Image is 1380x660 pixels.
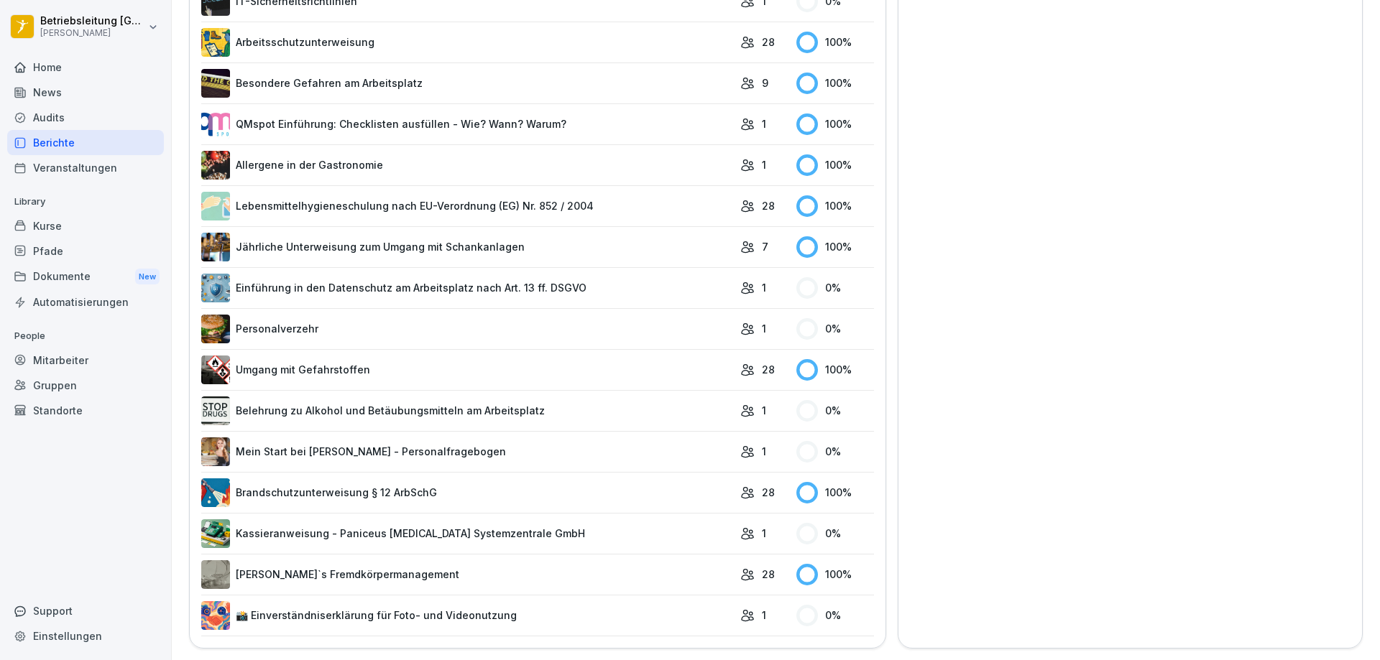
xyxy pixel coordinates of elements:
[201,315,733,343] a: Personalverzehr
[201,151,230,180] img: gsgognukgwbtoe3cnlsjjbmw.png
[201,396,733,425] a: Belehrung zu Alkohol und Betäubungsmitteln am Arbeitsplatz
[7,598,164,623] div: Support
[7,264,164,290] a: DokumenteNew
[796,318,874,340] div: 0 %
[762,362,775,377] p: 28
[762,280,766,295] p: 1
[135,269,160,285] div: New
[201,355,230,384] img: ro33qf0i8ndaw7nkfv0stvse.png
[201,478,733,507] a: Brandschutzunterweisung § 12 ArbSchG
[796,400,874,422] div: 0 %
[201,396,230,425] img: chcy4n51endi7ma8fmhszelz.png
[201,274,230,302] img: x7xa5977llyo53hf30kzdyol.png
[796,195,874,217] div: 100 %
[201,192,230,220] img: gxsnf7ygjsfsmxd96jxi4ufn.png
[201,601,230,630] img: kmlaa60hhy6rj8umu5j2s6g8.png
[7,398,164,423] a: Standorte
[762,567,775,582] p: 28
[762,34,775,50] p: 28
[762,75,768,90] p: 9
[201,28,230,57] img: bgsrfyvhdm6180ponve2jajk.png
[7,325,164,348] p: People
[201,355,733,384] a: Umgang mit Gefahrstoffen
[796,32,874,53] div: 100 %
[796,605,874,626] div: 0 %
[201,601,733,630] a: 📸 Einverständniserklärung für Foto- und Videonutzung
[7,348,164,373] a: Mitarbeiter
[201,437,733,466] a: Mein Start bei [PERSON_NAME] - Personalfragebogen
[762,526,766,541] p: 1
[762,321,766,336] p: 1
[201,151,733,180] a: Allergene in der Gastronomie
[7,80,164,105] a: News
[201,69,733,98] a: Besondere Gefahren am Arbeitsplatz
[201,28,733,57] a: Arbeitsschutzunterweisung
[7,105,164,130] a: Audits
[201,233,230,261] img: etou62n52bjq4b8bjpe35whp.png
[7,130,164,155] a: Berichte
[762,403,766,418] p: 1
[201,519,733,548] a: Kassieranweisung - Paniceus [MEDICAL_DATA] Systemzentrale GmbH
[796,73,874,94] div: 100 %
[7,155,164,180] a: Veranstaltungen
[762,198,775,213] p: 28
[7,623,164,649] a: Einstellungen
[7,55,164,80] a: Home
[7,213,164,238] a: Kurse
[796,113,874,135] div: 100 %
[201,192,733,220] a: Lebensmittelhygieneschulung nach EU-Verordnung (EG) Nr. 852 / 2004
[796,359,874,381] div: 100 %
[201,110,230,139] img: rsy9vu330m0sw5op77geq2rv.png
[201,69,230,98] img: zq4t51x0wy87l3xh8s87q7rq.png
[201,519,230,548] img: fvkk888r47r6bwfldzgy1v13.png
[201,274,733,302] a: Einführung in den Datenschutz am Arbeitsplatz nach Art. 13 ff. DSGVO
[7,264,164,290] div: Dokumente
[796,154,874,176] div: 100 %
[762,444,766,459] p: 1
[762,485,775,500] p: 28
[762,239,768,254] p: 7
[7,289,164,315] a: Automatisierungen
[40,28,145,38] p: [PERSON_NAME]
[201,560,733,589] a: [PERSON_NAME]`s Fremdkörpermanagement
[796,441,874,463] div: 0 %
[201,560,230,589] img: ltafy9a5l7o16y10mkzj65ij.png
[796,564,874,585] div: 100 %
[796,277,874,299] div: 0 %
[201,110,733,139] a: QMspot Einführung: Checklisten ausfüllen - Wie? Wann? Warum?
[201,315,230,343] img: zd24spwykzjjw3u1wcd2ptki.png
[201,437,230,466] img: aaay8cu0h1hwaqqp9269xjan.png
[762,608,766,623] p: 1
[40,15,145,27] p: Betriebsleitung [GEOGRAPHIC_DATA]
[7,373,164,398] a: Gruppen
[796,482,874,503] div: 100 %
[7,238,164,264] a: Pfade
[762,157,766,172] p: 1
[7,190,164,213] p: Library
[201,478,230,507] img: b0iy7e1gfawqjs4nezxuanzk.png
[796,523,874,544] div: 0 %
[201,233,733,261] a: Jährliche Unterweisung zum Umgang mit Schankanlagen
[796,236,874,258] div: 100 %
[762,116,766,131] p: 1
